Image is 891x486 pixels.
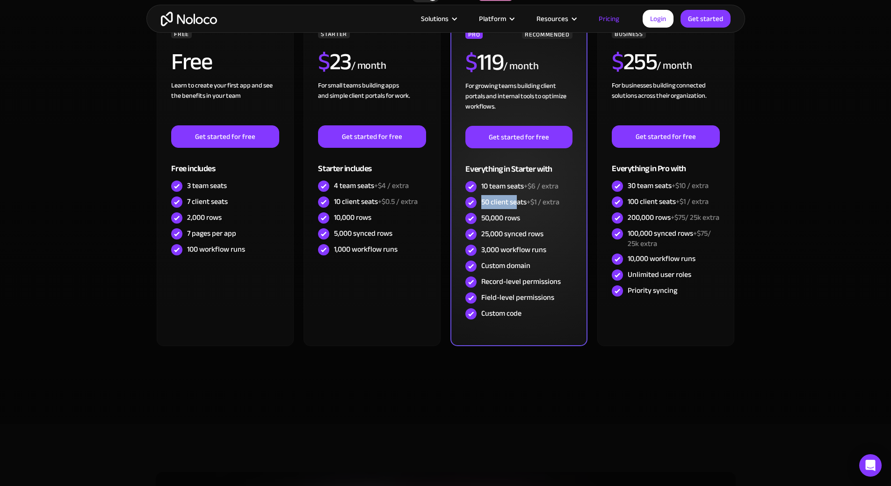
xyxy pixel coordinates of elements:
h2: 255 [612,50,657,73]
span: +$1 / extra [676,195,709,209]
div: Platform [479,13,506,25]
span: +$1 / extra [527,195,559,209]
div: 7 pages per app [187,228,236,239]
div: 4 team seats [334,181,409,191]
span: $ [612,40,623,84]
span: $ [465,40,477,84]
div: 100 client seats [628,196,709,207]
span: +$75/ 25k extra [628,226,711,251]
div: Field-level permissions [481,292,554,303]
div: Free includes [171,148,279,178]
div: STARTER [318,29,349,38]
h2: 119 [465,51,503,74]
div: 10 client seats [334,196,418,207]
div: Custom domain [481,261,530,271]
div: RECOMMENDED [522,29,572,39]
div: Learn to create your first app and see the benefits in your team ‍ [171,80,279,125]
div: Everything in Pro with [612,148,719,178]
a: Get started for free [171,125,279,148]
div: For small teams building apps and simple client portals for work. ‍ [318,80,426,125]
div: 50,000 rows [481,213,520,223]
div: Starter includes [318,148,426,178]
div: 200,000 rows [628,212,719,223]
div: 50 client seats [481,197,559,207]
div: BUSINESS [612,29,645,38]
span: +$75/ 25k extra [671,210,719,225]
div: Priority syncing [628,285,677,296]
span: $ [318,40,330,84]
div: / month [657,58,692,73]
a: Get started for free [612,125,719,148]
a: Pricing [587,13,631,25]
div: Everything in Starter with [465,148,572,179]
div: 30 team seats [628,181,709,191]
div: Open Intercom Messenger [859,454,882,477]
a: Login [643,10,674,28]
a: Get started for free [318,125,426,148]
div: Platform [467,13,525,25]
div: Resources [525,13,587,25]
div: For businesses building connected solutions across their organization. ‍ [612,80,719,125]
span: +$6 / extra [524,179,558,193]
div: 10,000 workflow runs [628,254,695,264]
div: 100 workflow runs [187,244,245,254]
div: 3,000 workflow runs [481,245,546,255]
div: 25,000 synced rows [481,229,543,239]
div: Resources [536,13,568,25]
div: Solutions [409,13,467,25]
div: 3 team seats [187,181,227,191]
div: 5,000 synced rows [334,228,392,239]
div: 7 client seats [187,196,228,207]
div: For growing teams building client portals and internal tools to optimize workflows. [465,81,572,126]
a: Get started [681,10,731,28]
span: +$0.5 / extra [378,195,418,209]
div: / month [351,58,386,73]
div: 10,000 rows [334,212,371,223]
div: 2,000 rows [187,212,222,223]
div: Solutions [421,13,449,25]
h2: Free [171,50,212,73]
div: Unlimited user roles [628,269,691,280]
div: / month [503,59,538,74]
div: FREE [171,29,192,38]
div: 1,000 workflow runs [334,244,398,254]
span: +$4 / extra [374,179,409,193]
h2: 23 [318,50,351,73]
div: Custom code [481,308,522,319]
a: home [161,12,217,26]
div: 10 team seats [481,181,558,191]
a: Get started for free [465,126,572,148]
div: PRO [465,29,483,39]
div: 100,000 synced rows [628,228,719,249]
span: +$10 / extra [672,179,709,193]
div: Record-level permissions [481,276,561,287]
